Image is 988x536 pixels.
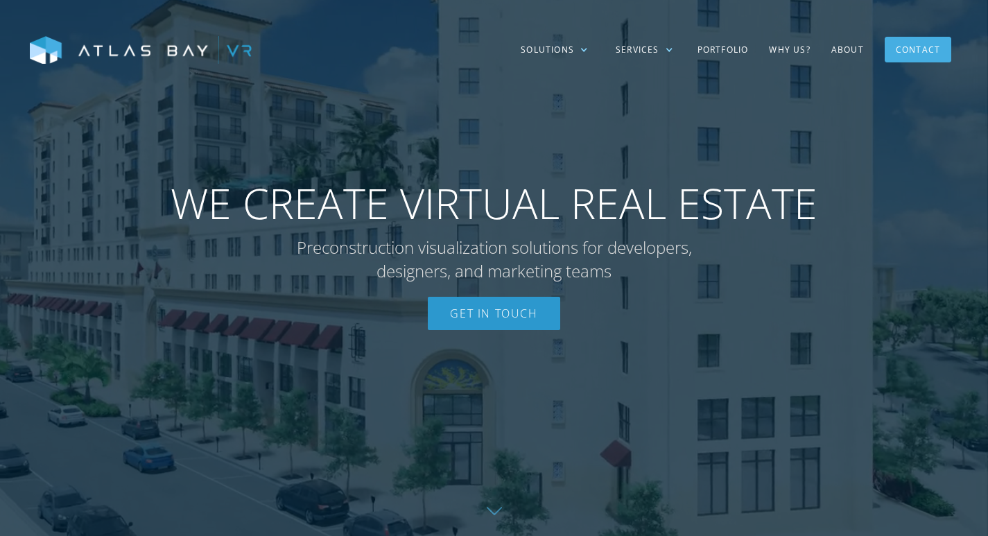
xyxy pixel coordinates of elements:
div: Contact [896,39,940,60]
div: Solutions [521,44,574,56]
img: Down further on page [487,507,502,515]
a: Why US? [759,30,820,70]
div: Solutions [507,30,602,70]
a: About [821,30,874,70]
a: Contact [885,37,951,62]
div: Services [616,44,659,56]
p: Preconstruction visualization solutions for developers, designers, and marketing teams [269,236,720,282]
a: Portfolio [687,30,759,70]
a: Get In Touch [428,297,560,330]
img: Atlas Bay VR Logo [30,36,252,65]
span: WE CREATE VIRTUAL REAL ESTATE [171,178,817,229]
div: Services [602,30,687,70]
